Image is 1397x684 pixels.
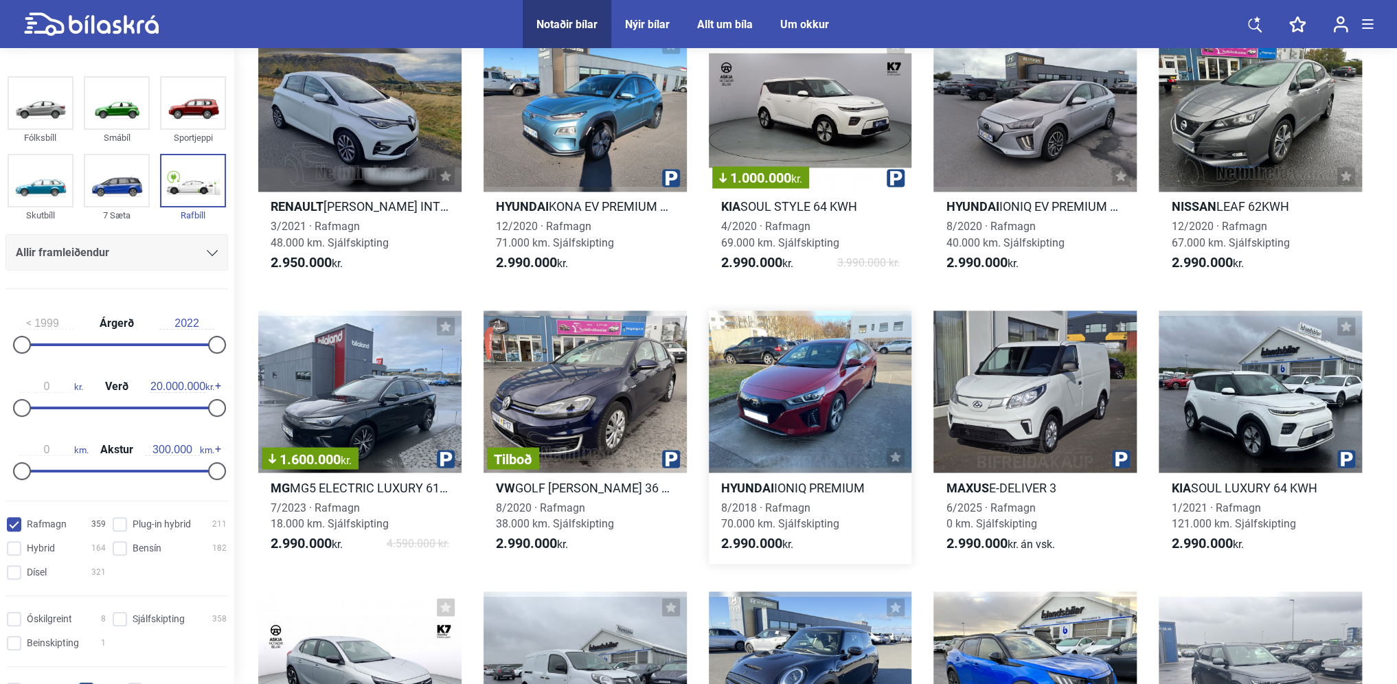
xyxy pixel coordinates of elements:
div: Fólksbíll [8,130,73,146]
b: 2.990.000 [946,534,1007,551]
span: kr. [791,172,802,185]
span: Óskilgreint [27,612,72,626]
a: Um okkur [780,18,829,31]
span: 7/2023 · Rafmagn 18.000 km. Sjálfskipting [271,501,389,529]
h2: IONIQ PREMIUM [709,479,912,495]
a: HyundaiIONIQ EV PREMIUM 39KWH8/2020 · Rafmagn40.000 km. Sjálfskipting2.990.000kr. [933,29,1137,283]
span: Rafmagn [27,517,67,532]
span: 3.990.000 kr. [837,254,899,271]
span: 6/2025 · Rafmagn 0 km. Sjálfskipting [946,501,1036,529]
a: 1.600.000kr.MgMG5 ELECTRIC LUXURY 61KWH7/2023 · Rafmagn18.000 km. Sjálfskipting2.990.000kr.4.590.... [258,310,462,565]
span: 8/2018 · Rafmagn 70.000 km. Sjálfskipting [721,501,839,529]
a: Notaðir bílar [536,18,598,31]
b: Mg [271,480,290,494]
a: HyundaiKONA EV PREMIUM 64KWH12/2020 · Rafmagn71.000 km. Sjálfskipting2.990.000kr. [484,29,687,283]
span: Verð [102,381,132,392]
span: kr. [271,254,343,271]
span: kr. [1171,254,1243,271]
h2: MG5 ELECTRIC LUXURY 61KWH [258,479,462,495]
span: Allir framleiðendur [16,243,109,262]
h2: E-DELIVER 3 [933,479,1137,495]
span: kr. [496,535,568,551]
span: Akstur [97,444,137,455]
span: Tilboð [494,452,532,466]
span: 359 [91,517,106,532]
img: user-login.svg [1333,16,1348,33]
img: parking.png [662,169,680,187]
a: Renault[PERSON_NAME] INTENS3/2021 · Rafmagn48.000 km. Sjálfskipting2.950.000kr. [258,29,462,283]
span: 4.590.000 kr. [387,535,449,551]
span: kr. [946,254,1018,271]
a: 1.000.000kr.KiaSOUL STYLE 64 KWH4/2020 · Rafmagn69.000 km. Sjálfskipting2.990.000kr.3.990.000 kr. [709,29,912,283]
span: 1/2021 · Rafmagn 121.000 km. Sjálfskipting [1171,501,1295,529]
span: 8 [101,612,106,626]
span: kr. [271,535,343,551]
h2: [PERSON_NAME] INTENS [258,198,462,214]
span: Sjálfskipting [133,612,185,626]
span: 1 [101,636,106,650]
b: 2.950.000 [271,253,332,270]
b: 2.990.000 [1171,253,1232,270]
a: Allt um bíla [697,18,753,31]
span: km. [19,444,89,456]
span: 182 [212,541,227,556]
span: 12/2020 · Rafmagn 67.000 km. Sjálfskipting [1171,220,1289,249]
b: Hyundai [946,199,999,214]
b: 2.990.000 [496,534,557,551]
h2: KONA EV PREMIUM 64KWH [484,198,687,214]
span: km. [145,444,214,456]
span: Árgerð [96,318,137,329]
b: Kia [721,199,740,214]
b: 2.990.000 [721,534,782,551]
b: Hyundai [721,480,774,494]
h2: GOLF [PERSON_NAME] 36 KWH [484,479,687,495]
span: 4/2020 · Rafmagn 69.000 km. Sjálfskipting [721,220,839,249]
b: Kia [1171,480,1190,494]
span: 12/2020 · Rafmagn 71.000 km. Sjálfskipting [496,220,614,249]
b: Nissan [1171,199,1216,214]
a: KiaSOUL LUXURY 64 KWH1/2021 · Rafmagn121.000 km. Sjálfskipting2.990.000kr. [1159,310,1362,565]
span: kr. [721,535,793,551]
b: 2.990.000 [271,534,332,551]
span: kr. [19,380,83,393]
b: 2.990.000 [496,253,557,270]
div: Rafbíll [160,207,226,223]
span: 358 [212,612,227,626]
h2: SOUL LUXURY 64 KWH [1159,479,1362,495]
a: NissanLEAF 62KWH12/2020 · Rafmagn67.000 km. Sjálfskipting2.990.000kr. [1159,29,1362,283]
span: kr. [721,254,793,271]
b: 2.990.000 [721,253,782,270]
span: 164 [91,541,106,556]
div: 7 Sæta [84,207,150,223]
span: 1.600.000 [269,452,352,466]
a: MaxusE-DELIVER 36/2025 · Rafmagn0 km. Sjálfskipting2.990.000kr. [933,310,1137,565]
img: parking.png [887,169,905,187]
img: parking.png [1112,450,1130,468]
img: parking.png [662,450,680,468]
h2: SOUL STYLE 64 KWH [709,198,912,214]
img: parking.png [437,450,455,468]
img: parking.png [1337,450,1355,468]
b: Hyundai [496,199,549,214]
a: Nýir bílar [625,18,670,31]
span: kr. [1171,535,1243,551]
b: VW [496,480,515,494]
span: Plug-in hybrid [133,517,191,532]
div: Sportjeppi [160,130,226,146]
span: 211 [212,517,227,532]
span: kr. [496,254,568,271]
div: Skutbíll [8,207,73,223]
span: 321 [91,565,106,580]
span: 3/2021 · Rafmagn 48.000 km. Sjálfskipting [271,220,389,249]
span: Dísel [27,565,47,580]
div: Smábíl [84,130,150,146]
span: Bensín [133,541,161,556]
span: kr. [341,453,352,466]
span: 8/2020 · Rafmagn 38.000 km. Sjálfskipting [496,501,614,529]
span: kr. [946,535,1054,551]
span: Beinskipting [27,636,79,650]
